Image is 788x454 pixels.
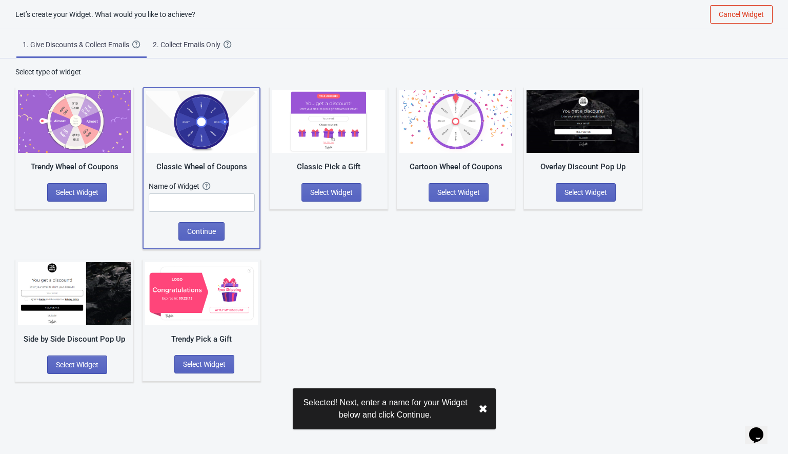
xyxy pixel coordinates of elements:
[310,188,353,196] span: Select Widget
[47,356,107,374] button: Select Widget
[23,40,132,50] div: 1. Give Discounts & Collect Emails
[56,188,98,196] span: Select Widget
[710,5,773,24] button: Cancel Widget
[272,90,385,153] img: gift_game.jpg
[187,227,216,235] span: Continue
[18,262,131,325] img: regular_popup.jpg
[527,90,639,153] img: full_screen_popup.jpg
[56,361,98,369] span: Select Widget
[564,188,607,196] span: Select Widget
[183,360,226,368] span: Select Widget
[47,183,107,202] button: Select Widget
[399,161,512,173] div: Cartoon Wheel of Coupons
[145,262,258,325] img: gift_game_v2.jpg
[146,91,257,153] img: classic_game.jpg
[153,40,224,50] div: 2. Collect Emails Only
[429,183,489,202] button: Select Widget
[145,333,258,345] div: Trendy Pick a Gift
[272,161,385,173] div: Classic Pick a Gift
[719,10,764,18] span: Cancel Widget
[478,403,488,416] button: close
[178,222,225,241] button: Continue
[556,183,616,202] button: Select Widget
[146,161,257,173] div: Classic Wheel of Coupons
[15,67,773,77] div: Select type of widget
[745,413,778,444] iframe: chat widget
[301,397,470,421] div: Selected! Next, enter a name for your Widget below and click Continue.
[18,161,131,173] div: Trendy Wheel of Coupons
[18,333,131,345] div: Side by Side Discount Pop Up
[18,90,131,153] img: trendy_game.png
[149,181,203,191] div: Name of Widget
[527,161,639,173] div: Overlay Discount Pop Up
[174,355,234,373] button: Select Widget
[301,183,361,202] button: Select Widget
[437,188,480,196] span: Select Widget
[399,90,512,153] img: cartoon_game.jpg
